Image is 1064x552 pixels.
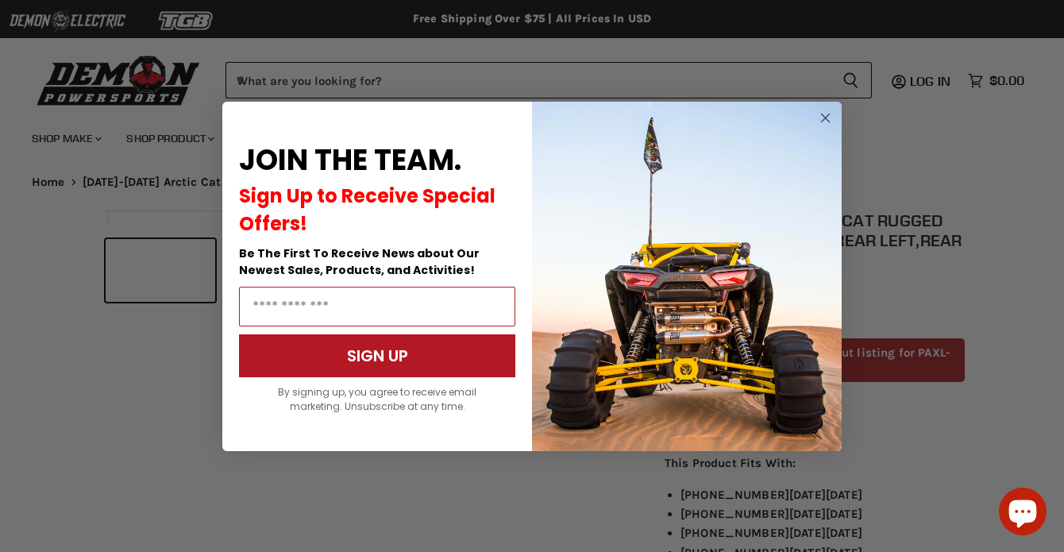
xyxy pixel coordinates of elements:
span: By signing up, you agree to receive email marketing. Unsubscribe at any time. [278,385,476,413]
img: a9095488-b6e7-41ba-879d-588abfab540b.jpeg [532,102,842,451]
button: Close dialog [815,108,835,128]
span: Be The First To Receive News about Our Newest Sales, Products, and Activities! [239,245,480,278]
input: Email Address [239,287,515,326]
span: JOIN THE TEAM. [239,140,461,180]
span: Sign Up to Receive Special Offers! [239,183,495,237]
inbox-online-store-chat: Shopify online store chat [994,488,1051,539]
button: SIGN UP [239,334,515,377]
